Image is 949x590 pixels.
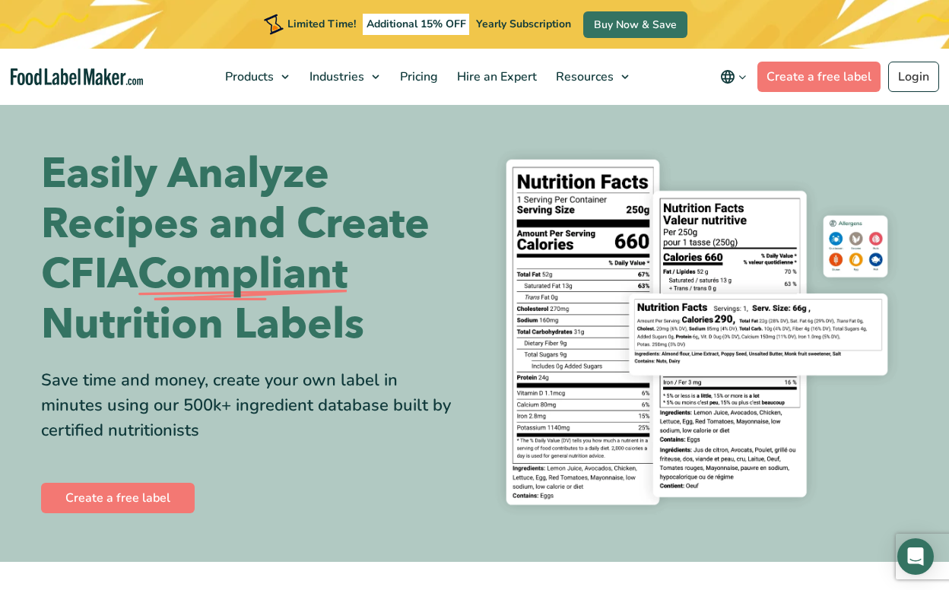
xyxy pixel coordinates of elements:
[41,368,463,443] div: Save time and money, create your own label in minutes using our 500k+ ingredient database built b...
[757,62,881,92] a: Create a free label
[41,483,195,513] a: Create a free label
[221,68,275,85] span: Products
[363,14,470,35] span: Additional 15% OFF
[41,149,463,350] h1: Easily Analyze Recipes and Create CFIA Nutrition Labels
[547,49,636,105] a: Resources
[452,68,538,85] span: Hire an Expert
[888,62,939,92] a: Login
[476,17,571,31] span: Yearly Subscription
[395,68,440,85] span: Pricing
[448,49,543,105] a: Hire an Expert
[551,68,615,85] span: Resources
[216,49,297,105] a: Products
[287,17,356,31] span: Limited Time!
[300,49,387,105] a: Industries
[391,49,444,105] a: Pricing
[583,11,687,38] a: Buy Now & Save
[305,68,366,85] span: Industries
[138,249,348,300] span: Compliant
[897,538,934,575] div: Open Intercom Messenger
